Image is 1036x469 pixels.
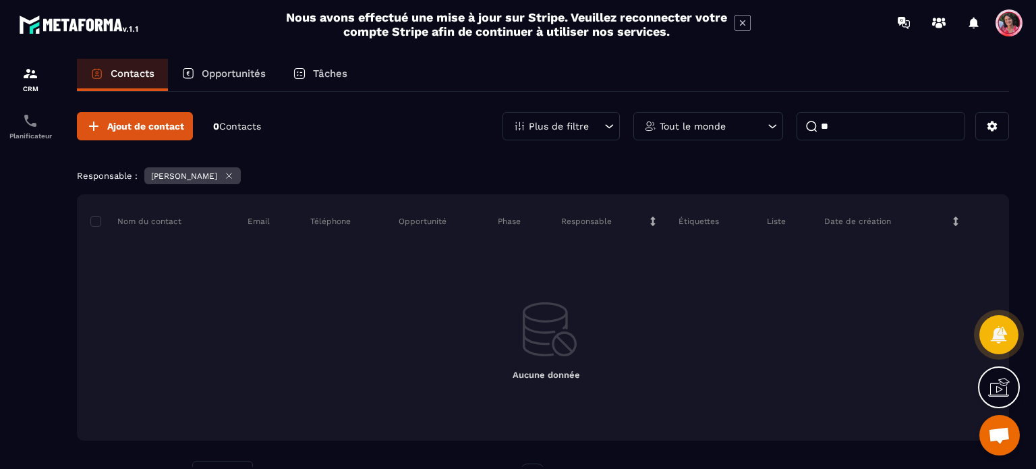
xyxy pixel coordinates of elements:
[19,12,140,36] img: logo
[22,113,38,129] img: scheduler
[498,216,521,227] p: Phase
[561,216,612,227] p: Responsable
[219,121,261,132] span: Contacts
[3,55,57,103] a: formationformationCRM
[3,103,57,150] a: schedulerschedulerPlanificateur
[248,216,270,227] p: Email
[529,121,589,131] p: Plus de filtre
[313,67,347,80] p: Tâches
[679,216,719,227] p: Étiquettes
[77,171,138,181] p: Responsable :
[767,216,786,227] p: Liste
[213,120,261,133] p: 0
[3,85,57,92] p: CRM
[279,59,361,91] a: Tâches
[151,171,217,181] p: [PERSON_NAME]
[77,59,168,91] a: Contacts
[168,59,279,91] a: Opportunités
[310,216,351,227] p: Téléphone
[107,119,184,133] span: Ajout de contact
[22,65,38,82] img: formation
[111,67,154,80] p: Contacts
[399,216,447,227] p: Opportunité
[285,10,728,38] h2: Nous avons effectué une mise à jour sur Stripe. Veuillez reconnecter votre compte Stripe afin de ...
[824,216,891,227] p: Date de création
[513,370,580,380] span: Aucune donnée
[202,67,266,80] p: Opportunités
[77,112,193,140] button: Ajout de contact
[979,415,1020,456] div: Ouvrir le chat
[660,121,726,131] p: Tout le monde
[3,132,57,140] p: Planificateur
[90,216,181,227] p: Nom du contact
